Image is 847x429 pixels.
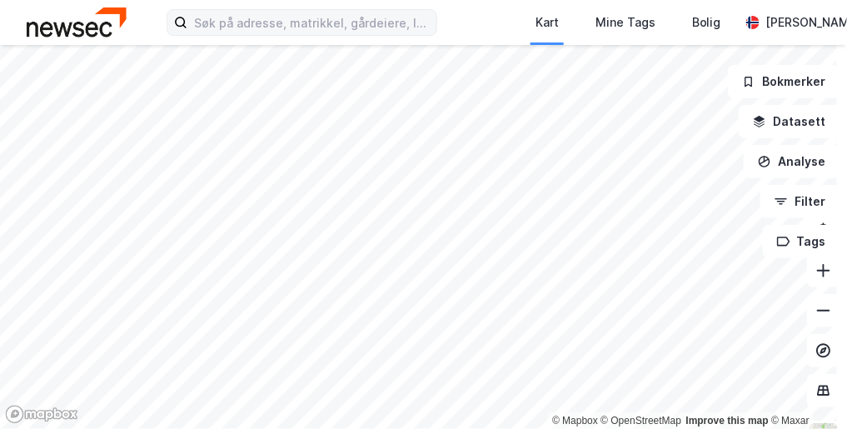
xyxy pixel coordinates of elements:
div: Kart [536,12,559,32]
div: Bolig [692,12,721,32]
div: Mine Tags [595,12,655,32]
iframe: Chat Widget [764,349,847,429]
img: newsec-logo.f6e21ccffca1b3a03d2d.png [27,7,127,37]
input: Søk på adresse, matrikkel, gårdeiere, leietakere eller personer [187,10,436,35]
div: Kontrollprogram for chat [764,349,847,429]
